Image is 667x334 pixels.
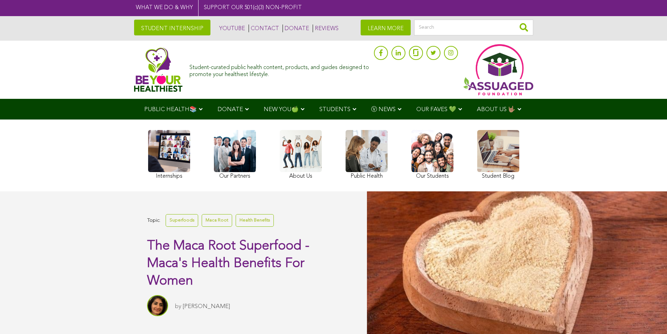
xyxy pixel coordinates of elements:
a: YOUTUBE [217,25,245,32]
a: CONTACT [249,25,279,32]
a: Maca Root [202,214,232,226]
div: Student-curated public health content, products, and guides designed to promote your healthiest l... [189,61,370,78]
div: Navigation Menu [134,99,533,120]
span: by [175,304,181,309]
img: glassdoor [413,49,418,56]
img: Assuaged [134,47,183,92]
span: PUBLIC HEALTH📚 [144,107,197,113]
img: Sitara Darvish [147,295,168,316]
a: LEARN MORE [361,20,411,35]
iframe: Chat Widget [632,300,667,334]
img: Assuaged App [463,44,533,95]
span: NEW YOU🍏 [264,107,299,113]
a: Superfoods [166,214,198,226]
a: DONATE [283,25,309,32]
span: Ⓥ NEWS [371,107,396,113]
span: OUR FAVES 💚 [416,107,456,113]
a: [PERSON_NAME] [183,304,230,309]
input: Search [414,20,533,35]
a: REVIEWS [313,25,339,32]
span: DONATE [217,107,243,113]
span: Topic: [147,216,160,225]
a: Health Benefits [236,214,274,226]
span: STUDENTS [319,107,350,113]
span: The Maca Root Superfood - Maca's Health Benefits For Women [147,239,310,288]
span: ABOUT US 🤟🏽 [477,107,515,113]
a: STUDENT INTERNSHIP [134,20,210,35]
